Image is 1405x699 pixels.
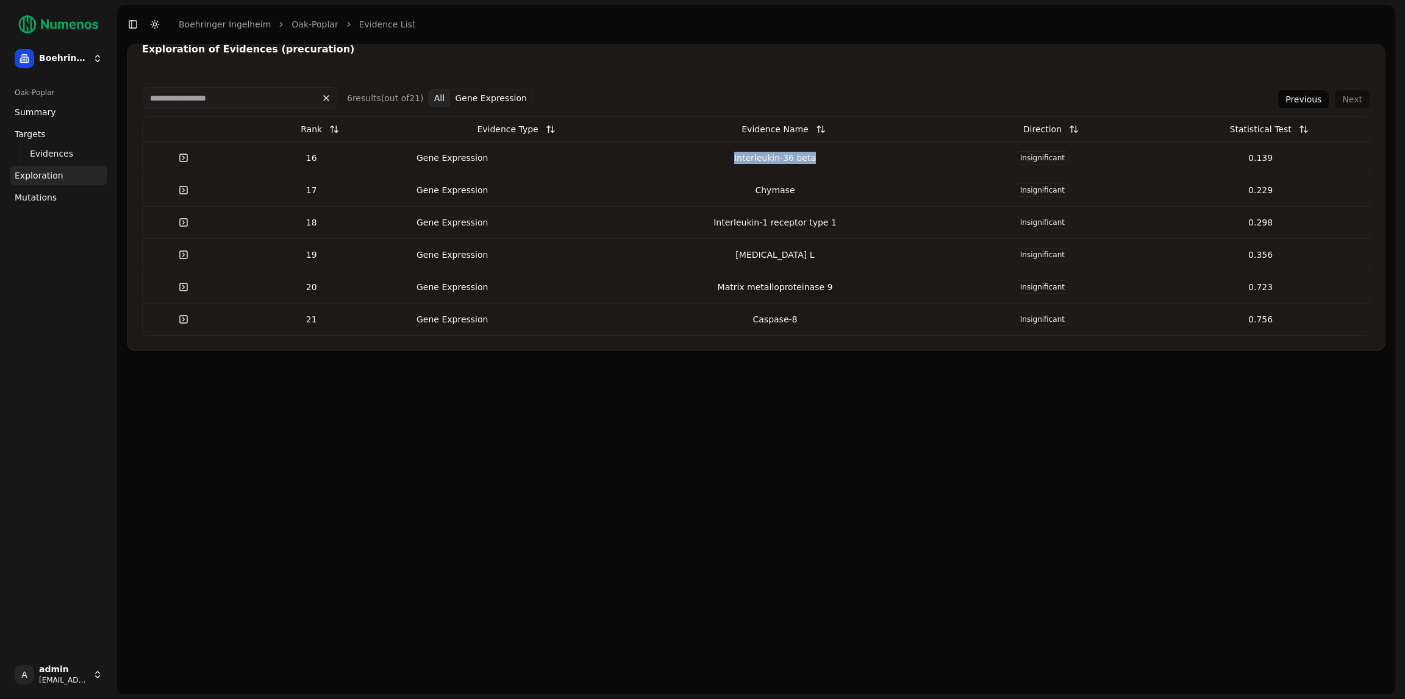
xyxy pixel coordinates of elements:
div: Oak-Poplar [10,83,107,102]
span: Evidences [30,147,73,160]
div: Evidence Type [477,118,538,140]
span: Insignificant [1015,248,1070,261]
span: Boehringer Ingelheim [39,53,88,64]
button: Toggle Dark Mode [146,16,163,33]
div: Exploration of Evidences (precuration) [142,44,1370,54]
span: Insignificant [1015,280,1070,294]
div: Gene Expression [404,313,501,325]
span: (out of 21 ) [381,93,424,103]
div: Gene Expression [404,184,501,196]
div: 0.723 [1156,281,1365,293]
img: Numenos [10,10,107,39]
div: Statistical Test [1230,118,1292,140]
div: [MEDICAL_DATA] L [621,249,928,261]
span: [EMAIL_ADDRESS] [39,675,88,685]
span: Exploration [15,169,63,182]
button: Previous [1278,90,1329,109]
a: Targets [10,124,107,144]
div: 0.229 [1156,184,1365,196]
a: Boehringer Ingelheim [179,18,271,30]
span: Summary [15,106,56,118]
span: Insignificant [1015,183,1070,197]
div: 19 [229,249,394,261]
div: Gene Expression [404,216,501,229]
span: Mutations [15,191,57,204]
div: Direction [1023,118,1062,140]
div: 16 [229,152,394,164]
div: Gene Expression [404,281,501,293]
button: Boehringer Ingelheim [10,44,107,73]
span: 6 result s [347,93,381,103]
a: Evidence list [359,18,416,30]
a: Oak-Poplar [291,18,338,30]
a: Exploration [10,166,107,185]
div: Gene Expression [404,152,501,164]
button: Aadmin[EMAIL_ADDRESS] [10,660,107,689]
button: Toggle Sidebar [124,16,141,33]
span: Insignificant [1015,216,1070,229]
div: 0.356 [1156,249,1365,261]
div: 0.756 [1156,313,1365,325]
div: Interleukin-36 beta [621,152,928,164]
div: Gene Expression [404,249,501,261]
div: 18 [229,216,394,229]
div: Evidence Name [742,118,808,140]
button: All [428,89,450,107]
div: 17 [229,184,394,196]
nav: breadcrumb [179,18,415,30]
a: Summary [10,102,107,122]
button: Gene Expression [450,89,532,107]
div: 0.298 [1156,216,1365,229]
a: Mutations [10,188,107,207]
div: 21 [229,313,394,325]
div: Caspase-8 [621,313,928,325]
span: Insignificant [1015,151,1070,165]
div: Rank [301,118,322,140]
span: Insignificant [1015,313,1070,326]
div: 0.139 [1156,152,1365,164]
span: admin [39,664,88,675]
div: Chymase [621,184,928,196]
div: Matrix metalloproteinase 9 [621,281,928,293]
div: 20 [229,281,394,293]
a: Evidences [25,145,93,162]
div: Interleukin-1 receptor type 1 [621,216,928,229]
span: A [15,665,34,684]
span: Targets [15,128,46,140]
